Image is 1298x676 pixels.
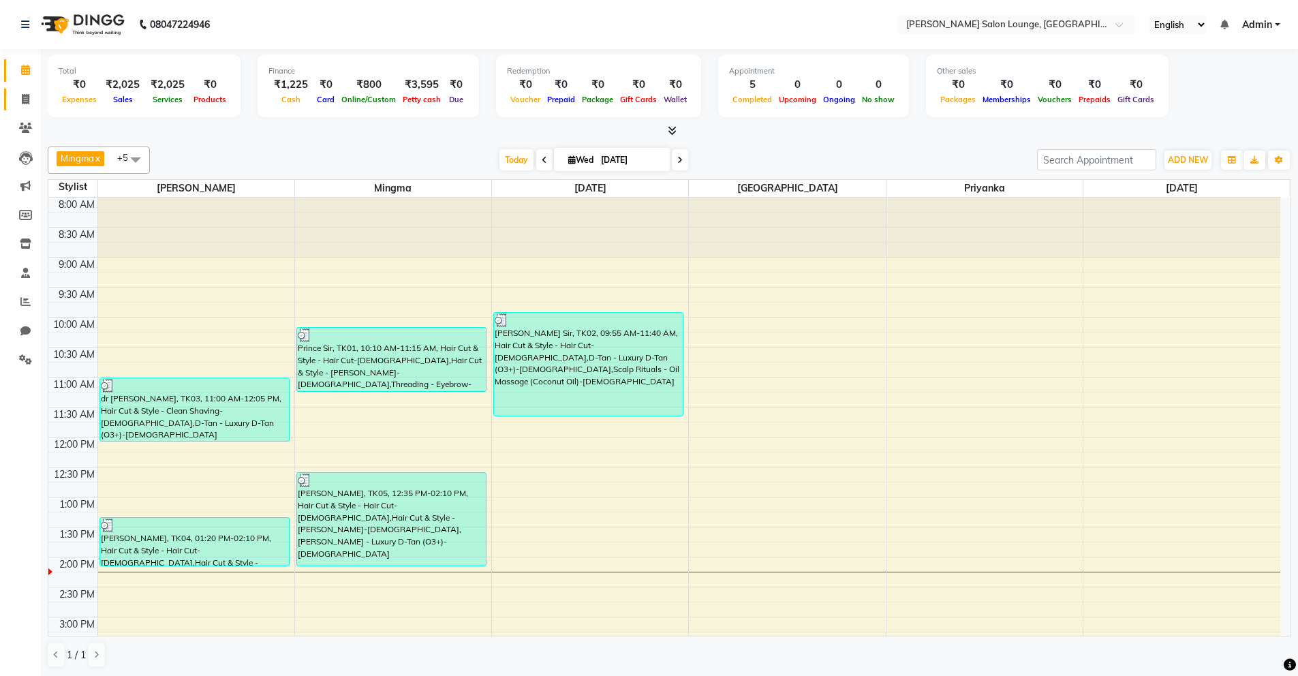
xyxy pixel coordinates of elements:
span: Gift Cards [617,95,660,104]
span: Memberships [979,95,1034,104]
div: Prince Sir, TK01, 10:10 AM-11:15 AM, Hair Cut & Style - Hair Cut-[DEMOGRAPHIC_DATA],Hair Cut & St... [297,328,486,391]
div: ₹0 [59,77,100,93]
span: Mingma [295,180,491,197]
div: 9:30 AM [56,288,97,302]
span: Services [149,95,186,104]
div: ₹3,595 [399,77,444,93]
div: ₹800 [338,77,399,93]
div: 5 [729,77,775,93]
span: ADD NEW [1168,155,1208,165]
span: Sales [110,95,136,104]
div: 8:00 AM [56,198,97,212]
span: Wed [565,155,597,165]
span: Wallet [660,95,690,104]
span: Expenses [59,95,100,104]
img: logo [35,5,128,44]
span: +5 [117,152,138,163]
div: ₹0 [544,77,578,93]
div: 1:30 PM [57,527,97,542]
div: 0 [859,77,898,93]
span: [DATE] [492,180,688,197]
span: Admin [1242,18,1272,32]
span: Upcoming [775,95,820,104]
div: 2:00 PM [57,557,97,572]
div: ₹0 [1034,77,1075,93]
div: Finance [268,65,468,77]
input: Search Appointment [1037,149,1156,170]
div: dr [PERSON_NAME], TK03, 11:00 AM-12:05 PM, Hair Cut & Style - Clean Shaving-[DEMOGRAPHIC_DATA],D-... [100,378,289,441]
div: ₹2,025 [145,77,190,93]
span: Cash [278,95,304,104]
div: 12:00 PM [51,437,97,452]
span: [DATE] [1083,180,1280,197]
span: Vouchers [1034,95,1075,104]
div: 8:30 AM [56,228,97,242]
div: 0 [820,77,859,93]
div: ₹0 [507,77,544,93]
span: Today [499,149,534,170]
div: ₹0 [190,77,230,93]
div: 0 [775,77,820,93]
div: [PERSON_NAME], TK04, 01:20 PM-02:10 PM, Hair Cut & Style - Hair Cut-[DEMOGRAPHIC_DATA],Hair Cut &... [100,518,289,566]
div: Appointment [729,65,898,77]
span: Prepaids [1075,95,1114,104]
div: ₹1,225 [268,77,313,93]
b: 08047224946 [150,5,210,44]
div: ₹0 [979,77,1034,93]
div: ₹0 [444,77,468,93]
span: Packages [937,95,979,104]
div: ₹0 [1075,77,1114,93]
span: Voucher [507,95,544,104]
span: [PERSON_NAME] [98,180,294,197]
span: Mingma [61,153,94,164]
span: No show [859,95,898,104]
div: ₹0 [660,77,690,93]
div: [PERSON_NAME] Sir, TK02, 09:55 AM-11:40 AM, Hair Cut & Style - Hair Cut-[DEMOGRAPHIC_DATA],D-Tan ... [494,313,683,416]
div: ₹0 [617,77,660,93]
span: Gift Cards [1114,95,1158,104]
span: Ongoing [820,95,859,104]
div: 9:00 AM [56,258,97,272]
div: 11:30 AM [50,408,97,422]
div: Other sales [937,65,1158,77]
span: Products [190,95,230,104]
span: Card [313,95,338,104]
div: Redemption [507,65,690,77]
div: ₹0 [1114,77,1158,93]
span: Prepaid [544,95,578,104]
span: Priyanka [886,180,1083,197]
div: 11:00 AM [50,378,97,392]
div: 2:30 PM [57,587,97,602]
div: ₹0 [313,77,338,93]
span: 1 / 1 [67,648,86,662]
div: ₹0 [578,77,617,93]
span: Due [446,95,467,104]
div: 10:00 AM [50,318,97,332]
div: [PERSON_NAME], TK05, 12:35 PM-02:10 PM, Hair Cut & Style - Hair Cut-[DEMOGRAPHIC_DATA],Hair Cut &... [297,473,486,566]
input: 2025-09-03 [597,150,665,170]
div: 1:00 PM [57,497,97,512]
a: x [94,153,100,164]
div: ₹2,025 [100,77,145,93]
div: Total [59,65,230,77]
div: 12:30 PM [51,467,97,482]
span: Online/Custom [338,95,399,104]
div: 3:00 PM [57,617,97,632]
span: Completed [729,95,775,104]
div: ₹0 [937,77,979,93]
div: Stylist [48,180,97,194]
div: 10:30 AM [50,348,97,362]
span: Package [578,95,617,104]
span: Petty cash [399,95,444,104]
span: [GEOGRAPHIC_DATA] [689,180,885,197]
button: ADD NEW [1164,151,1211,170]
